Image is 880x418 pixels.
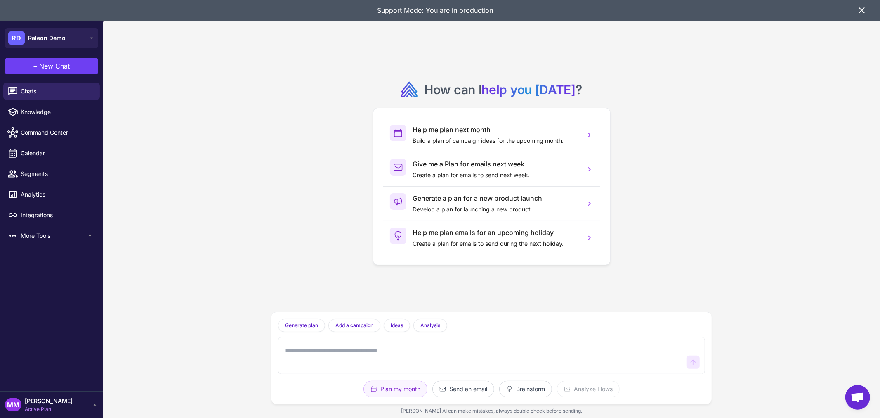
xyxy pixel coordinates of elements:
[8,31,25,45] div: RD
[21,190,93,199] span: Analytics
[21,231,87,240] span: More Tools
[413,193,579,203] h3: Generate a plan for a new product launch
[413,239,579,248] p: Create a plan for emails to send during the next holiday.
[482,82,576,97] span: help you [DATE]
[424,81,582,98] h2: How can I ?
[384,319,410,332] button: Ideas
[5,28,98,48] button: RDRaleon Demo
[328,319,380,332] button: Add a campaign
[21,169,93,178] span: Segments
[271,404,712,418] div: [PERSON_NAME] AI can make mistakes, always double check before sending.
[432,381,494,397] button: Send an email
[413,136,579,145] p: Build a plan of campaign ideas for the upcoming month.
[845,385,870,410] a: Open chat
[413,228,579,237] h3: Help me plan emails for an upcoming holiday
[285,322,318,329] span: Generate plan
[3,124,100,141] a: Command Center
[21,211,93,220] span: Integrations
[413,319,447,332] button: Analysis
[3,145,100,162] a: Calendar
[21,149,93,158] span: Calendar
[3,103,100,121] a: Knowledge
[413,125,579,135] h3: Help me plan next month
[5,398,21,411] div: MM
[3,186,100,203] a: Analytics
[499,381,552,397] button: Brainstorm
[557,381,620,397] button: Analyze Flows
[3,207,100,224] a: Integrations
[363,381,427,397] button: Plan my month
[28,33,66,43] span: Raleon Demo
[21,87,93,96] span: Chats
[21,107,93,116] span: Knowledge
[413,205,579,214] p: Develop a plan for launching a new product.
[25,397,73,406] span: [PERSON_NAME]
[5,58,98,74] button: +New Chat
[33,61,38,71] span: +
[25,406,73,413] span: Active Plan
[3,83,100,100] a: Chats
[21,128,93,137] span: Command Center
[3,165,100,183] a: Segments
[40,61,70,71] span: New Chat
[335,322,373,329] span: Add a campaign
[413,159,579,169] h3: Give me a Plan for emails next week
[413,171,579,180] p: Create a plan for emails to send next week.
[420,322,440,329] span: Analysis
[391,322,403,329] span: Ideas
[278,319,325,332] button: Generate plan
